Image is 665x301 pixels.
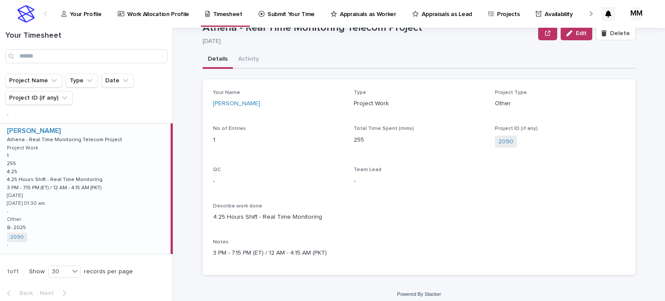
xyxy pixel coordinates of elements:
[213,90,240,95] span: Your Name
[354,177,484,186] p: -
[7,135,124,143] p: Athena - Real Time Monitoring Telecom Project
[596,26,636,40] button: Delete
[203,38,531,45] p: [DATE]
[354,99,484,108] p: Project Work
[84,268,133,275] p: records per page
[7,167,19,175] p: 4.25
[29,268,45,275] p: Show
[48,267,69,276] div: 30
[354,126,414,131] span: Total Time Spent (mins)
[14,290,33,296] span: Back
[7,209,9,215] p: -
[10,234,24,240] a: 2090
[629,7,643,21] div: MM
[213,213,625,222] p: 4.25 Hours Shift - Real Time Monitoring
[576,30,587,36] span: Edit
[495,90,527,95] span: Project Type
[213,177,343,186] p: -
[213,167,221,172] span: QC
[203,22,535,34] p: Athena - Real Time Monitoring Telecom Project
[40,290,59,296] span: Next
[5,74,62,87] button: Project Name
[101,74,134,87] button: Date
[213,249,625,258] p: 3 PM - 7.15 PM (ET) / 12 AM - 4.15 AM (PKT)
[498,137,513,146] a: 2090
[203,51,233,69] button: Details
[5,91,73,105] button: Project ID (if any)
[7,151,10,159] p: 1
[213,99,260,108] a: [PERSON_NAME]
[213,204,262,209] span: Describe work done
[213,240,229,245] span: Notes
[17,5,35,23] img: stacker-logo-s-only.png
[7,145,38,151] p: Project Work
[66,74,98,87] button: Type
[233,51,264,69] button: Activity
[7,242,9,248] p: -
[7,127,61,135] a: [PERSON_NAME]
[7,193,23,199] p: [DATE]
[213,126,246,131] span: No of Entries
[7,223,28,231] p: 8- 2025
[5,31,168,41] h1: Your Timesheet
[495,99,625,108] p: Other
[36,289,73,297] button: Next
[354,167,381,172] span: Team Lead
[495,126,538,131] span: Project ID (if any)
[7,175,104,183] p: 4.25 Hours Shift - Real Time Monitoring
[397,291,441,297] a: Powered By Stacker
[354,90,366,95] span: Type
[7,112,9,118] p: -
[354,136,484,145] p: 255
[7,217,21,223] p: Other
[5,49,168,63] input: Search
[610,30,630,36] span: Delete
[213,136,343,145] p: 1
[7,159,18,167] p: 255
[7,183,103,191] p: 3 PM - 7.15 PM (ET) / 12 AM - 4.15 AM (PKT)
[7,201,45,207] p: [DATE] 01:30 am
[561,26,592,40] button: Edit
